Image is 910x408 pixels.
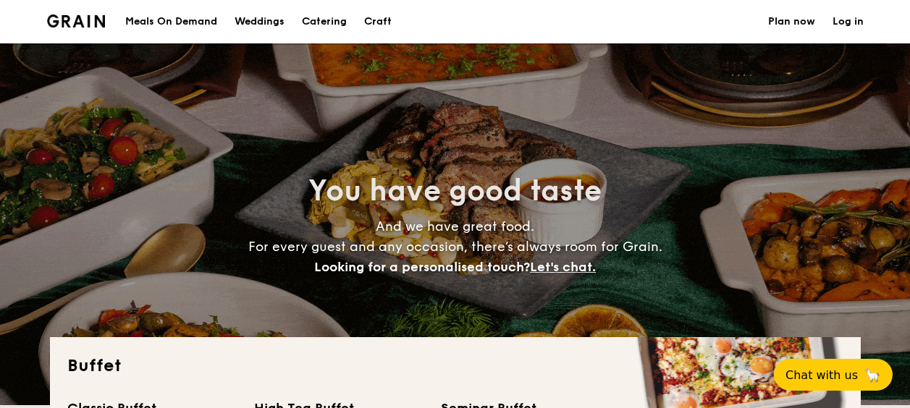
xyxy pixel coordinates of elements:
a: Logotype [47,14,106,27]
span: And we have great food. For every guest and any occasion, there’s always room for Grain. [248,218,662,275]
span: You have good taste [308,174,602,208]
span: 🦙 [864,367,881,383]
h2: Buffet [67,354,843,378]
span: Chat with us [785,368,858,382]
span: Looking for a personalised touch? [314,259,530,275]
span: Let's chat. [530,259,596,275]
img: Grain [47,14,106,27]
button: Chat with us🦙 [774,359,893,391]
